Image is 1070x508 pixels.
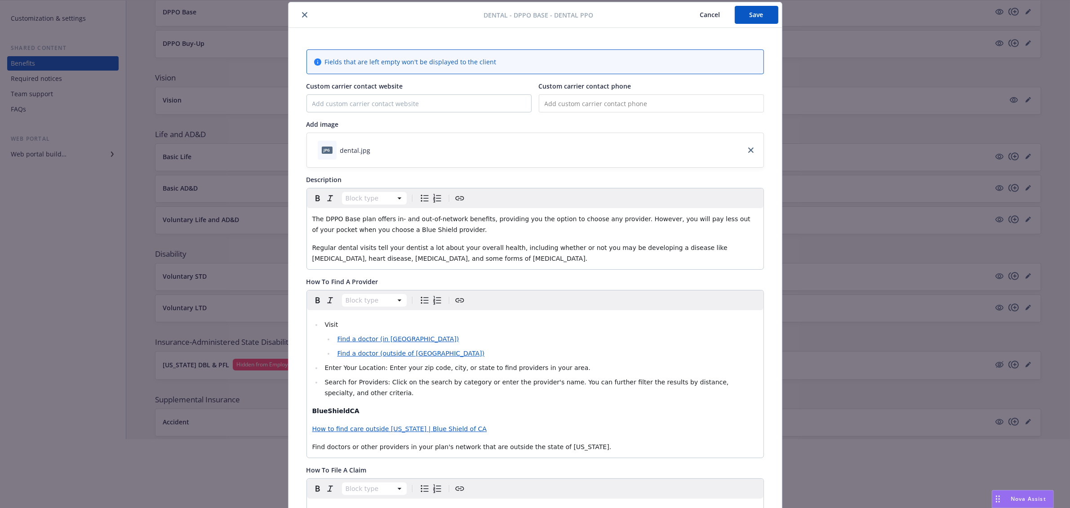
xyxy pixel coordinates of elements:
[746,145,756,156] a: close
[374,146,382,155] button: download file
[418,192,431,205] button: Bulleted list
[311,294,324,307] button: Bold
[307,208,764,269] div: editable markdown
[337,335,459,343] a: Find a doctor (in [GEOGRAPHIC_DATA])
[539,94,764,112] input: Add custom carrier contact phone
[484,10,594,20] span: Dental - DPPO Base - Dental PPO
[418,192,444,205] div: toggle group
[342,294,407,307] button: Block type
[453,192,466,205] button: Create link
[312,215,753,233] span: The DPPO Base plan offers in- and out-of-network benefits, providing you the option to choose any...
[312,244,730,262] span: Regular dental visits tell your dentist a lot about your overall health, including whether or not...
[539,82,631,90] span: Custom carrier contact phone
[306,175,342,184] span: Description
[342,192,407,205] button: Block type
[307,310,764,458] div: editable markdown
[418,294,444,307] div: toggle group
[311,192,324,205] button: Bold
[340,146,371,155] div: dental.jpg
[306,277,378,286] span: How To Find A Provider
[306,82,403,90] span: Custom carrier contact website
[324,321,338,328] span: Visit
[337,350,484,357] a: Find a doctor (outside of [GEOGRAPHIC_DATA])
[324,192,337,205] button: Italic
[686,6,735,24] button: Cancel
[418,294,431,307] button: Bulleted list
[322,147,333,153] span: jpg
[306,120,339,129] span: Add image
[324,364,590,371] span: Enter Your Location: Enter your zip code, city, or state to find providers in your area.
[431,192,444,205] button: Numbered list
[299,9,310,20] button: close
[324,379,730,397] span: Search for Providers: Click on the search by category or enter the provider's name. You can furth...
[431,294,444,307] button: Numbered list
[312,407,360,414] strong: BlueShieldCA
[735,6,778,24] button: Save
[312,425,487,432] a: How to find care outside [US_STATE] | Blue Shield of CA
[453,294,466,307] button: Create link
[325,57,497,67] span: Fields that are left empty won't be displayed to the client
[307,95,531,112] input: Add custom carrier contact website
[324,294,337,307] button: Italic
